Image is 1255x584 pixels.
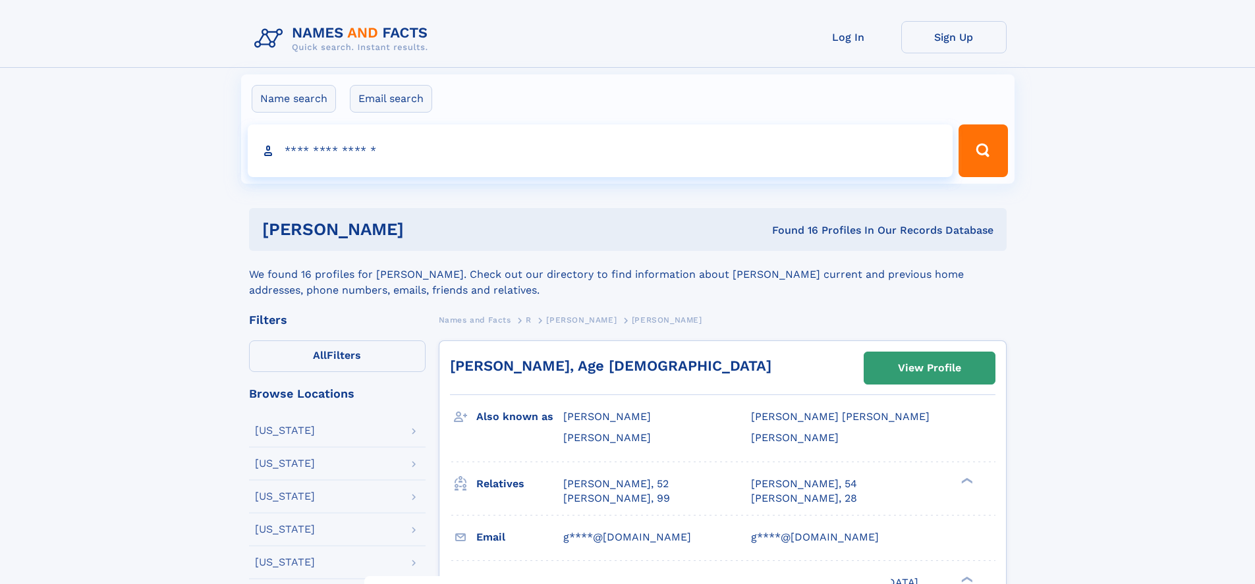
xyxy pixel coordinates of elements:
div: We found 16 profiles for [PERSON_NAME]. Check out our directory to find information about [PERSON... [249,251,1007,298]
span: [PERSON_NAME] [546,315,617,325]
div: [US_STATE] [255,491,315,502]
a: Log In [796,21,901,53]
span: [PERSON_NAME] [751,431,839,444]
input: search input [248,124,953,177]
span: R [526,315,532,325]
div: View Profile [898,353,961,383]
h1: [PERSON_NAME] [262,221,588,238]
a: [PERSON_NAME], Age [DEMOGRAPHIC_DATA] [450,358,771,374]
a: R [526,311,532,328]
a: View Profile [864,352,995,384]
div: Found 16 Profiles In Our Records Database [588,223,993,238]
span: [PERSON_NAME] [563,431,651,444]
button: Search Button [959,124,1007,177]
div: ❯ [958,575,974,583]
div: Filters [249,314,426,326]
label: Email search [350,85,432,113]
div: [US_STATE] [255,458,315,469]
div: ❯ [958,476,974,485]
span: [PERSON_NAME] [632,315,702,325]
div: [US_STATE] [255,524,315,535]
div: [US_STATE] [255,557,315,568]
div: Browse Locations [249,388,426,400]
img: Logo Names and Facts [249,21,439,57]
a: [PERSON_NAME], 54 [751,477,857,491]
a: [PERSON_NAME], 28 [751,491,857,506]
h3: Also known as [476,406,563,428]
a: [PERSON_NAME], 99 [563,491,670,506]
a: [PERSON_NAME] [546,311,617,328]
span: All [313,349,327,361]
a: Sign Up [901,21,1007,53]
h3: Email [476,526,563,548]
span: [PERSON_NAME] [PERSON_NAME] [751,410,930,423]
label: Name search [252,85,336,113]
a: Names and Facts [439,311,511,328]
a: [PERSON_NAME], 52 [563,477,669,491]
h3: Relatives [476,473,563,495]
span: [PERSON_NAME] [563,410,651,423]
div: [US_STATE] [255,425,315,436]
label: Filters [249,340,426,372]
